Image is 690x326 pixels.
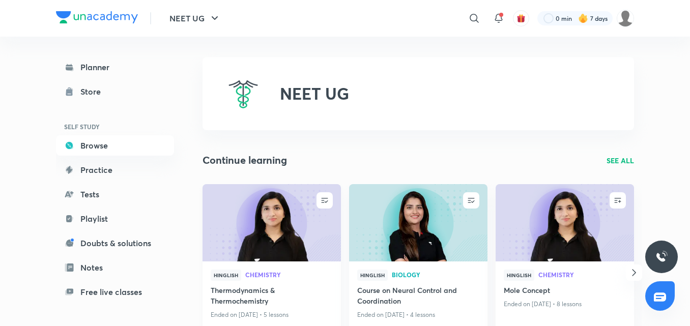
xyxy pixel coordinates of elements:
[211,308,333,321] p: Ended on [DATE] • 5 lessons
[538,272,626,279] a: Chemistry
[617,10,634,27] img: Tarmanjot Singh
[56,118,174,135] h6: SELF STUDY
[211,270,241,281] span: Hinglish
[496,184,634,261] a: new-thumbnail
[56,184,174,204] a: Tests
[392,272,479,278] span: Biology
[513,10,529,26] button: avatar
[357,270,388,281] span: Hinglish
[227,77,260,110] img: NEET UG
[392,272,479,279] a: Biology
[56,11,138,23] img: Company Logo
[504,270,534,281] span: Hinglish
[349,184,487,261] a: new-thumbnail
[56,135,174,156] a: Browse
[245,272,333,279] a: Chemistry
[56,11,138,26] a: Company Logo
[516,14,526,23] img: avatar
[163,8,227,28] button: NEET UG
[348,183,488,262] img: new-thumbnail
[56,257,174,278] a: Notes
[494,183,635,262] img: new-thumbnail
[203,184,341,261] a: new-thumbnail
[80,85,107,98] div: Store
[504,285,626,298] a: Mole Concept
[56,160,174,180] a: Practice
[201,183,342,262] img: new-thumbnail
[56,209,174,229] a: Playlist
[56,233,174,253] a: Doubts & solutions
[655,251,668,263] img: ttu
[538,272,626,278] span: Chemistry
[504,298,626,311] p: Ended on [DATE] • 8 lessons
[578,13,588,23] img: streak
[56,57,174,77] a: Planner
[280,84,349,103] h2: NEET UG
[56,282,174,302] a: Free live classes
[357,285,479,308] a: Course on Neural Control and Coordination
[203,153,287,168] h2: Continue learning
[357,308,479,321] p: Ended on [DATE] • 4 lessons
[607,155,634,166] a: SEE ALL
[211,285,333,308] a: Thermodynamics & Thermochemistry
[245,272,333,278] span: Chemistry
[56,81,174,102] a: Store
